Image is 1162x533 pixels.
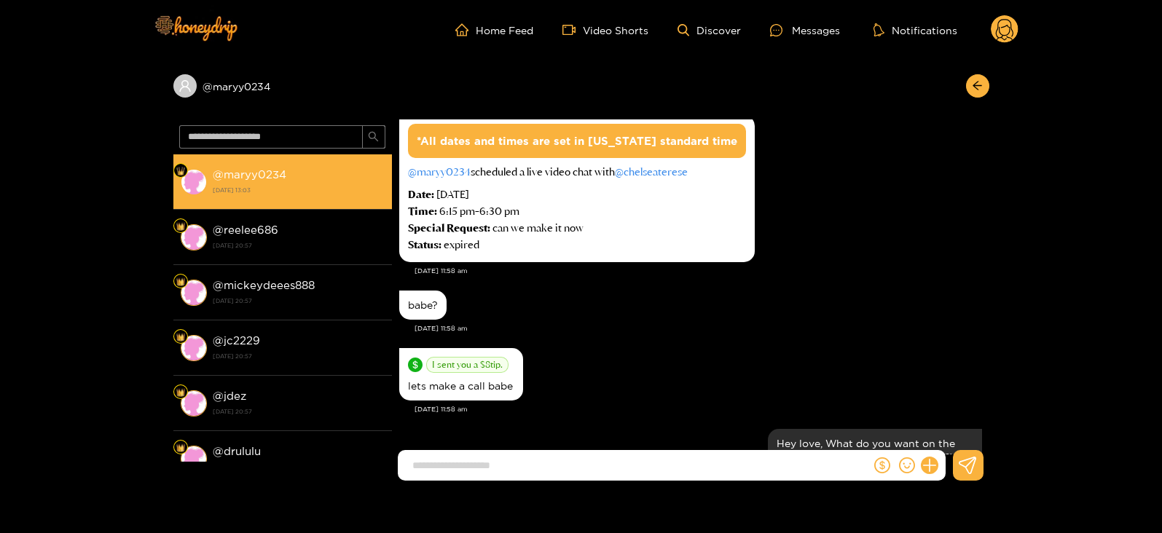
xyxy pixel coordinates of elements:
span: Date: [408,188,434,201]
div: Oct. 2, 11:58 am [399,348,523,400]
strong: @ mickeydeees888 [213,279,315,291]
span: video-camera [562,23,583,36]
button: dollar [871,454,893,476]
a: Home Feed [455,23,533,36]
div: can we make it now [408,220,746,237]
a: @maryy0234 [408,165,471,178]
div: [DATE] [408,186,746,203]
img: Fan Level [176,167,185,175]
span: Special Request: [408,221,490,234]
div: lets make a call babe [408,380,514,392]
strong: [DATE] 20:57 [213,239,385,252]
div: Hey love, What do you want on the video call? To know if it's within my limits [777,438,973,473]
a: Video Shorts [562,23,648,36]
span: smile [899,457,915,473]
div: expired [408,237,746,253]
img: conversation [181,390,207,416]
span: I sent you a $ 8 tip. [426,357,509,373]
strong: [DATE] 20:57 [213,460,385,473]
div: Oct. 2, 11:58 am [399,115,755,262]
img: Fan Level [176,277,185,286]
img: conversation [181,335,207,361]
button: arrow-left [966,74,989,98]
button: Notifications [869,23,962,37]
strong: @ jdez [213,390,246,402]
span: user [178,79,192,92]
div: [DATE] 11:58 am [415,266,982,276]
div: [DATE] 11:58 am [415,404,982,414]
div: [DATE] 11:58 am [415,323,982,333]
span: home [455,23,476,36]
strong: @ maryy0234 [213,168,286,181]
strong: @ jc2229 [213,334,260,347]
span: dollar-circle [408,358,423,372]
strong: [DATE] 20:57 [213,405,385,418]
button: search [362,125,385,149]
a: Discover [678,24,741,36]
a: @chelseaterese [615,165,688,178]
div: babe? [408,299,438,311]
img: conversation [181,169,207,195]
div: scheduled a live video chat with [408,124,746,253]
strong: @ reelee686 [213,224,278,236]
div: Oct. 2, 12:52 pm [768,429,982,481]
img: Fan Level [176,388,185,397]
div: Messages [770,22,840,39]
img: conversation [181,224,207,250]
img: Fan Level [176,222,185,231]
span: Status: [408,238,441,251]
strong: @ drululu [213,445,261,457]
strong: [DATE] 13:03 [213,183,385,197]
img: Fan Level [176,333,185,341]
span: search [368,131,379,143]
strong: [DATE] 20:57 [213,294,385,307]
span: Time: [408,205,437,218]
img: Fan Level [176,443,185,452]
img: conversation [181,446,207,472]
span: dollar [874,457,890,473]
div: 6:15 pm - 6:30 pm [408,203,746,220]
strong: [DATE] 20:57 [213,350,385,363]
img: conversation [181,280,207,306]
span: *All dates and times are set in [US_STATE] standard time [417,135,737,147]
span: arrow-left [972,80,983,92]
div: Oct. 2, 11:58 am [399,291,447,320]
div: @maryy0234 [173,74,392,98]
